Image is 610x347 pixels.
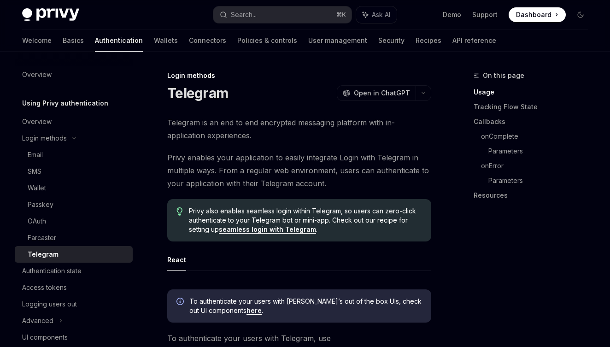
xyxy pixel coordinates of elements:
a: Demo [443,10,461,19]
div: Telegram [28,249,59,260]
a: Dashboard [509,7,566,22]
a: Overview [15,66,133,83]
span: Telegram is an end to end encrypted messaging platform with in-application experiences. [167,116,431,142]
img: dark logo [22,8,79,21]
span: Privy also enables seamless login within Telegram, so users can zero-click authenticate to your T... [189,206,422,234]
span: Ask AI [372,10,390,19]
h1: Telegram [167,85,228,101]
div: Advanced [22,315,53,326]
a: Usage [474,85,595,100]
a: Telegram [15,246,133,263]
a: Support [472,10,498,19]
a: Farcaster [15,229,133,246]
div: Authentication state [22,265,82,276]
a: Connectors [189,29,226,52]
h5: Using Privy authentication [22,98,108,109]
div: Passkey [28,199,53,210]
a: Resources [474,188,595,203]
button: Open in ChatGPT [337,85,416,101]
div: Email [28,149,43,160]
a: onError [481,159,595,173]
a: OAuth [15,213,133,229]
svg: Info [176,298,186,307]
a: Email [15,147,133,163]
button: Ask AI [356,6,397,23]
div: Farcaster [28,232,56,243]
a: Basics [63,29,84,52]
div: Access tokens [22,282,67,293]
a: Tracking Flow State [474,100,595,114]
a: Parameters [488,173,595,188]
a: onComplete [481,129,595,144]
a: Access tokens [15,279,133,296]
span: To authenticate your users with [PERSON_NAME]’s out of the box UIs, check out UI components . [189,297,422,315]
div: Login methods [167,71,431,80]
span: ⌘ K [336,11,346,18]
div: Wallet [28,182,46,194]
a: Overview [15,113,133,130]
a: Recipes [416,29,441,52]
button: React [167,249,186,271]
span: On this page [483,70,524,81]
a: Callbacks [474,114,595,129]
a: Passkey [15,196,133,213]
div: Overview [22,116,52,127]
div: UI components [22,332,68,343]
a: SMS [15,163,133,180]
svg: Tip [176,207,183,216]
div: Logging users out [22,299,77,310]
a: Wallets [154,29,178,52]
div: Overview [22,69,52,80]
a: Authentication [95,29,143,52]
a: Parameters [488,144,595,159]
button: Toggle dark mode [573,7,588,22]
a: Policies & controls [237,29,297,52]
a: Welcome [22,29,52,52]
a: UI components [15,329,133,346]
span: Privy enables your application to easily integrate Login with Telegram in multiple ways. From a r... [167,151,431,190]
span: Open in ChatGPT [354,88,410,98]
div: SMS [28,166,41,177]
a: seamless login with Telegram [219,225,316,234]
a: Wallet [15,180,133,196]
a: API reference [452,29,496,52]
a: User management [308,29,367,52]
a: here [246,306,262,315]
a: Logging users out [15,296,133,312]
button: Search...⌘K [213,6,352,23]
span: Dashboard [516,10,551,19]
div: Search... [231,9,257,20]
div: OAuth [28,216,46,227]
a: Security [378,29,405,52]
a: Authentication state [15,263,133,279]
div: Login methods [22,133,67,144]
